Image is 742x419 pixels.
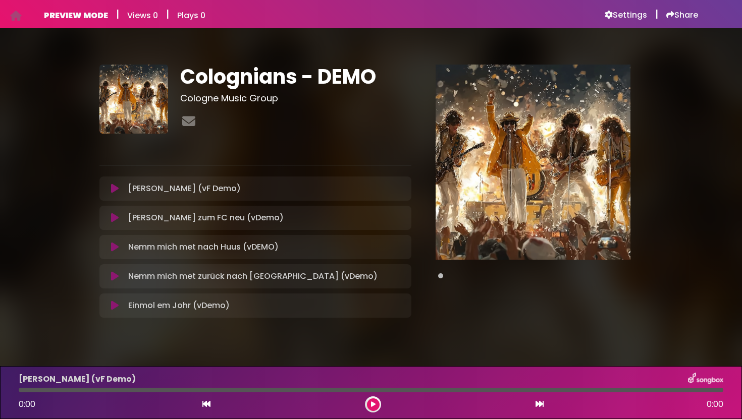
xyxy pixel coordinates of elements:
[128,270,378,282] p: Nemm mich met zurück nach [GEOGRAPHIC_DATA] (vDemo)
[128,212,284,224] p: [PERSON_NAME] zum FC neu (vDemo)
[116,8,119,20] h5: |
[655,8,658,20] h5: |
[128,241,279,253] p: Nemm mich met nach Huus (vDEMO)
[128,183,241,195] p: [PERSON_NAME] (vF Demo)
[666,10,698,20] a: Share
[180,65,411,89] h1: Colognians - DEMO
[166,8,169,20] h5: |
[44,11,108,20] h6: PREVIEW MODE
[436,65,630,259] img: Main Media
[99,65,168,133] img: 7CvscnJpT4ZgYQDj5s5A
[605,10,647,20] a: Settings
[128,300,230,312] p: Einmol em Johr (vDemo)
[180,93,411,104] h3: Cologne Music Group
[177,11,205,20] h6: Plays 0
[127,11,158,20] h6: Views 0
